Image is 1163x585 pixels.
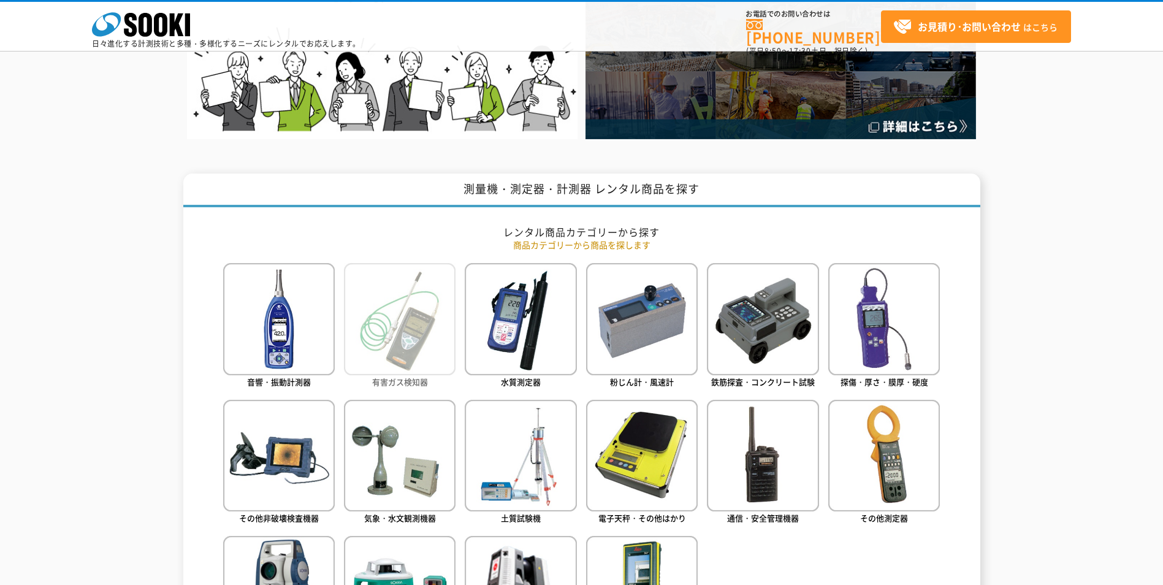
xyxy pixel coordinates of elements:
a: 通信・安全管理機器 [707,400,818,527]
a: 電子天秤・その他はかり [586,400,698,527]
a: 水質測定器 [465,263,576,390]
span: お電話でのお問い合わせは [746,10,881,18]
span: 17:30 [789,45,811,56]
a: お見積り･お問い合わせはこちら [881,10,1071,43]
span: その他非破壊検査機器 [239,512,319,524]
p: 日々進化する計測技術と多種・多様化するニーズにレンタルでお応えします。 [92,40,360,47]
span: 鉄筋探査・コンクリート試験 [711,376,815,388]
span: 土質試験機 [501,512,541,524]
img: 音響・振動計測器 [223,263,335,375]
img: 鉄筋探査・コンクリート試験 [707,263,818,375]
img: 電子天秤・その他はかり [586,400,698,511]
strong: お見積り･お問い合わせ [918,19,1021,34]
h1: 測量機・測定器・計測器 レンタル商品を探す [183,174,980,207]
a: 土質試験機 [465,400,576,527]
a: 有害ガス検知器 [344,263,456,390]
a: その他測定器 [828,400,940,527]
a: 音響・振動計測器 [223,263,335,390]
img: その他測定器 [828,400,940,511]
img: 有害ガス検知器 [344,263,456,375]
a: 探傷・厚さ・膜厚・硬度 [828,263,940,390]
span: その他測定器 [860,512,908,524]
img: 粉じん計・風速計 [586,263,698,375]
img: 土質試験機 [465,400,576,511]
span: (平日 ～ 土日、祝日除く) [746,45,867,56]
img: その他非破壊検査機器 [223,400,335,511]
span: 電子天秤・その他はかり [598,512,686,524]
a: 鉄筋探査・コンクリート試験 [707,263,818,390]
p: 商品カテゴリーから商品を探します [223,239,940,251]
a: 粉じん計・風速計 [586,263,698,390]
a: その他非破壊検査機器 [223,400,335,527]
img: 気象・水文観測機器 [344,400,456,511]
span: 水質測定器 [501,376,541,388]
span: 通信・安全管理機器 [727,512,799,524]
span: 音響・振動計測器 [247,376,311,388]
span: 探傷・厚さ・膜厚・硬度 [841,376,928,388]
img: 通信・安全管理機器 [707,400,818,511]
span: 有害ガス検知器 [372,376,428,388]
a: [PHONE_NUMBER] [746,19,881,44]
span: はこちら [893,18,1058,36]
img: 水質測定器 [465,263,576,375]
h2: レンタル商品カテゴリーから探す [223,226,940,239]
a: 気象・水文観測機器 [344,400,456,527]
img: 探傷・厚さ・膜厚・硬度 [828,263,940,375]
span: 気象・水文観測機器 [364,512,436,524]
span: 粉じん計・風速計 [610,376,674,388]
span: 8:50 [765,45,782,56]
